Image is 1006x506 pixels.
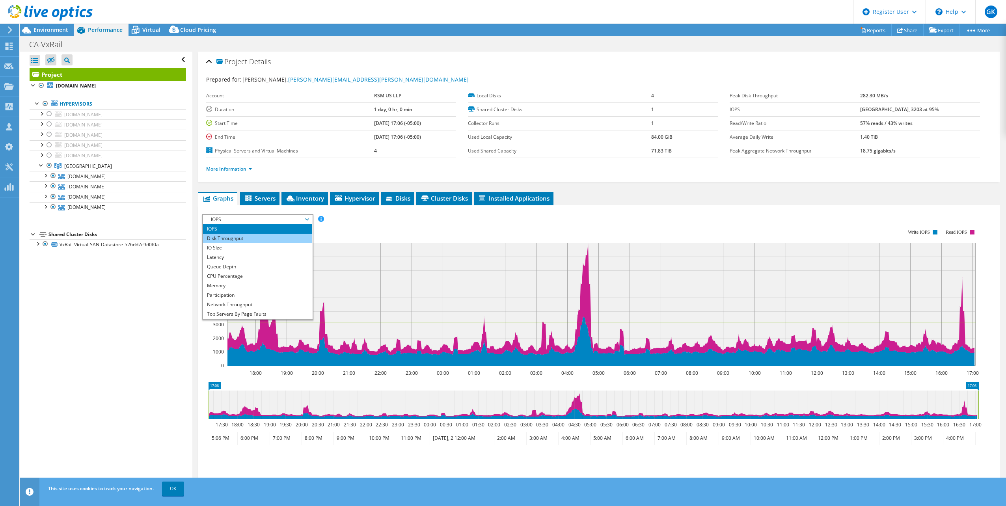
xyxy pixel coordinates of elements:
[810,370,823,376] text: 12:00
[231,421,243,428] text: 18:00
[64,152,102,159] span: [DOMAIN_NAME]
[30,99,186,109] a: Hypervisors
[504,421,516,428] text: 02:30
[202,194,233,202] span: Graphs
[654,370,667,376] text: 07:00
[969,421,981,428] text: 17:00
[623,370,635,376] text: 06:00
[374,134,421,140] b: [DATE] 17:06 (-05:00)
[206,166,252,172] a: More Information
[48,485,154,492] span: This site uses cookies to track your navigation.
[651,106,654,113] b: 1
[385,194,410,202] span: Disks
[468,147,651,155] label: Used Shared Capacity
[561,370,573,376] text: 04:00
[468,106,651,113] label: Shared Cluster Disks
[206,147,374,155] label: Physical Servers and Virtual Machines
[360,421,372,428] text: 22:00
[203,262,312,272] li: Queue Depth
[905,421,917,428] text: 15:00
[203,290,312,300] li: Participation
[30,161,186,171] a: Mississauga
[242,76,469,83] span: [PERSON_NAME],
[88,26,123,33] span: Performance
[648,421,660,428] text: 07:00
[860,106,939,113] b: [GEOGRAPHIC_DATA], 3203 at 95%
[64,163,112,169] span: [GEOGRAPHIC_DATA]
[584,421,596,428] text: 05:00
[203,234,312,243] li: Disk Throughput
[651,92,654,99] b: 4
[730,92,860,100] label: Peak Disk Throughput
[946,229,967,235] text: Read IOPS
[840,421,853,428] text: 13:00
[405,370,417,376] text: 23:00
[343,370,355,376] text: 21:00
[468,92,651,100] label: Local Disks
[48,230,186,239] div: Shared Cluster Disks
[440,421,452,428] text: 00:30
[343,421,356,428] text: 21:30
[203,224,312,234] li: IOPS
[889,421,901,428] text: 14:30
[921,421,933,428] text: 15:30
[375,421,387,428] text: 22:30
[247,421,259,428] text: 18:30
[809,421,821,428] text: 12:00
[959,24,996,36] a: More
[966,370,978,376] text: 17:00
[908,229,930,235] text: Write IOPS
[26,40,75,49] h1: CA-VxRail
[488,421,500,428] text: 02:00
[203,300,312,309] li: Network Throughput
[904,370,916,376] text: 15:00
[391,421,404,428] text: 23:00
[923,24,960,36] a: Export
[468,133,651,141] label: Used Local Capacity
[436,370,449,376] text: 00:00
[651,134,673,140] b: 84.00 GiB
[651,120,654,126] b: 1
[468,119,651,127] label: Collector Runs
[56,82,96,89] b: [DOMAIN_NAME]
[221,362,224,369] text: 0
[860,134,878,140] b: 1.40 TiB
[279,421,291,428] text: 19:30
[295,421,307,428] text: 20:00
[374,106,412,113] b: 1 day, 0 hr, 0 min
[530,370,542,376] text: 03:00
[568,421,580,428] text: 04:30
[860,120,913,126] b: 57% reads / 43% writes
[334,194,375,202] span: Hypervisor
[30,192,186,202] a: [DOMAIN_NAME]
[777,421,789,428] text: 11:00
[64,111,102,118] span: [DOMAIN_NAME]
[30,140,186,151] a: [DOMAIN_NAME]
[760,421,773,428] text: 10:30
[30,239,186,249] a: VxRail-Virtual-SAN-Datastore-526dd7c9d0f0a
[327,421,339,428] text: 21:00
[730,147,860,155] label: Peak Aggregate Network Throughput
[203,281,312,290] li: Memory
[985,6,997,18] span: GK
[696,421,708,428] text: 08:30
[478,194,550,202] span: Installed Applications
[280,370,292,376] text: 19:00
[30,81,186,91] a: [DOMAIN_NAME]
[472,421,484,428] text: 01:30
[686,370,698,376] text: 08:00
[206,119,374,127] label: Start Time
[873,370,885,376] text: 14:00
[744,421,756,428] text: 10:00
[213,321,224,328] text: 3000
[206,133,374,141] label: End Time
[374,92,401,99] b: RSM US LLP
[632,421,644,428] text: 06:30
[825,421,837,428] text: 12:30
[203,243,312,253] li: IO Size
[423,421,436,428] text: 00:00
[180,26,216,33] span: Cloud Pricing
[953,421,965,428] text: 16:30
[213,335,224,342] text: 2000
[213,348,224,355] text: 1000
